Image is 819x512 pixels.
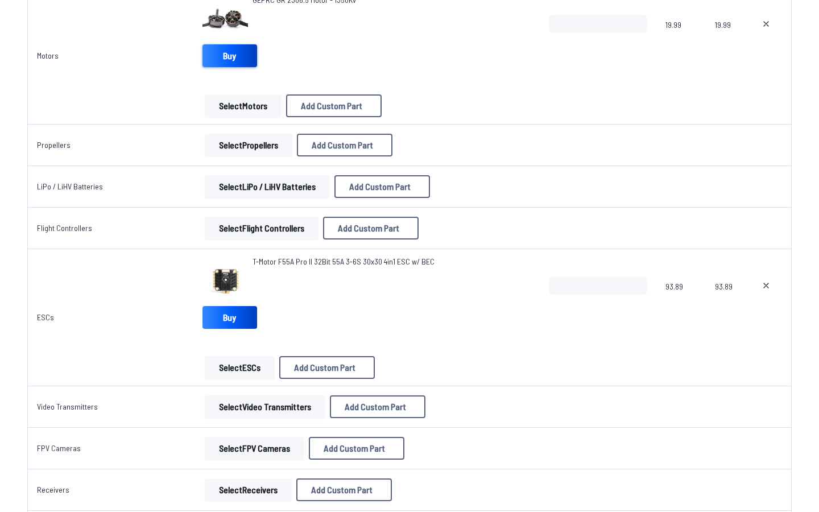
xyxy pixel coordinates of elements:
[37,181,103,191] a: LiPo / LiHV Batteries
[296,478,392,501] button: Add Custom Part
[294,363,355,372] span: Add Custom Part
[312,141,373,150] span: Add Custom Part
[202,356,277,379] a: SelectESCs
[286,94,382,117] button: Add Custom Part
[37,402,98,411] a: Video Transmitters
[253,256,435,267] a: T-Motor F55A Pro II 32Bit 55A 3-6S 30x30 4in1 ESC w/ BEC
[205,437,304,460] button: SelectFPV Cameras
[37,140,71,150] a: Propellers
[279,356,375,379] button: Add Custom Part
[37,223,92,233] a: Flight Controllers
[349,182,411,191] span: Add Custom Part
[202,134,295,156] a: SelectPropellers
[715,15,734,69] span: 19.99
[202,44,257,67] a: Buy
[205,356,275,379] button: SelectESCs
[205,94,282,117] button: SelectMotors
[202,478,294,501] a: SelectReceivers
[338,224,399,233] span: Add Custom Part
[202,217,321,240] a: SelectFlight Controllers
[202,437,307,460] a: SelectFPV Cameras
[205,217,318,240] button: SelectFlight Controllers
[715,276,734,331] span: 93.89
[323,217,419,240] button: Add Custom Part
[202,306,257,329] a: Buy
[297,134,392,156] button: Add Custom Part
[301,101,362,110] span: Add Custom Part
[253,257,435,266] span: T-Motor F55A Pro II 32Bit 55A 3-6S 30x30 4in1 ESC w/ BEC
[345,402,406,411] span: Add Custom Part
[205,395,325,418] button: SelectVideo Transmitters
[205,134,292,156] button: SelectPropellers
[334,175,430,198] button: Add Custom Part
[37,51,59,60] a: Motors
[330,395,425,418] button: Add Custom Part
[37,485,69,494] a: Receivers
[311,485,373,494] span: Add Custom Part
[205,175,330,198] button: SelectLiPo / LiHV Batteries
[37,312,54,322] a: ESCs
[665,276,697,331] span: 93.89
[202,256,248,302] img: image
[324,444,385,453] span: Add Custom Part
[202,175,332,198] a: SelectLiPo / LiHV Batteries
[309,437,404,460] button: Add Custom Part
[37,443,81,453] a: FPV Cameras
[202,395,328,418] a: SelectVideo Transmitters
[202,94,284,117] a: SelectMotors
[665,15,697,69] span: 19.99
[205,478,292,501] button: SelectReceivers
